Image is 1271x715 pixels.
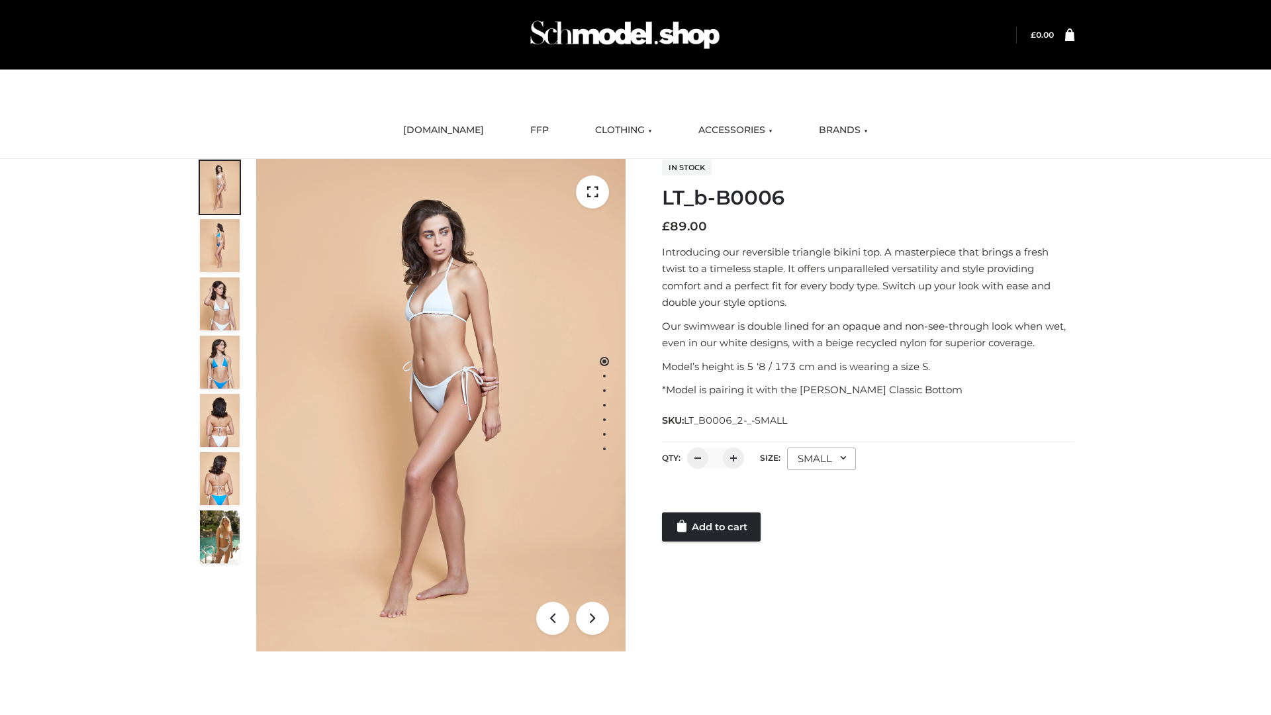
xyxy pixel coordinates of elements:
[662,381,1074,399] p: *Model is pairing it with the [PERSON_NAME] Classic Bottom
[520,116,559,145] a: FFP
[688,116,782,145] a: ACCESSORIES
[662,160,712,175] span: In stock
[200,452,240,505] img: ArielClassicBikiniTop_CloudNine_AzureSky_OW114ECO_8-scaled.jpg
[662,358,1074,375] p: Model’s height is 5 ‘8 / 173 cm and is wearing a size S.
[662,186,1074,210] h1: LT_b-B0006
[662,219,670,234] span: £
[809,116,878,145] a: BRANDS
[684,414,787,426] span: LT_B0006_2-_-SMALL
[200,336,240,389] img: ArielClassicBikiniTop_CloudNine_AzureSky_OW114ECO_4-scaled.jpg
[662,244,1074,311] p: Introducing our reversible triangle bikini top. A masterpiece that brings a fresh twist to a time...
[393,116,494,145] a: [DOMAIN_NAME]
[200,219,240,272] img: ArielClassicBikiniTop_CloudNine_AzureSky_OW114ECO_2-scaled.jpg
[1031,30,1054,40] bdi: 0.00
[200,161,240,214] img: ArielClassicBikiniTop_CloudNine_AzureSky_OW114ECO_1-scaled.jpg
[662,512,761,542] a: Add to cart
[662,219,707,234] bdi: 89.00
[662,453,681,463] label: QTY:
[200,277,240,330] img: ArielClassicBikiniTop_CloudNine_AzureSky_OW114ECO_3-scaled.jpg
[760,453,780,463] label: Size:
[256,159,626,651] img: ArielClassicBikiniTop_CloudNine_AzureSky_OW114ECO_1
[662,412,788,428] span: SKU:
[200,394,240,447] img: ArielClassicBikiniTop_CloudNine_AzureSky_OW114ECO_7-scaled.jpg
[662,318,1074,352] p: Our swimwear is double lined for an opaque and non-see-through look when wet, even in our white d...
[1031,30,1036,40] span: £
[526,9,724,61] img: Schmodel Admin 964
[200,510,240,563] img: Arieltop_CloudNine_AzureSky2.jpg
[787,448,856,470] div: SMALL
[585,116,662,145] a: CLOTHING
[1031,30,1054,40] a: £0.00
